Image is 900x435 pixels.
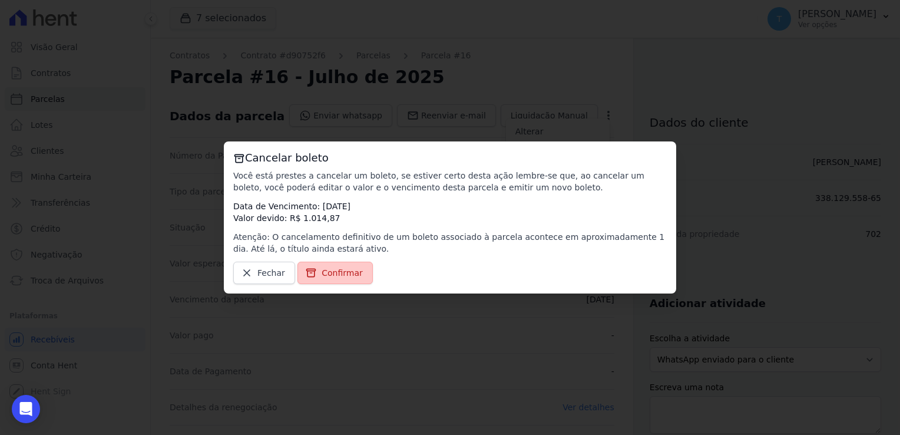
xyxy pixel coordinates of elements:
[257,267,285,279] span: Fechar
[233,200,667,224] p: Data de Vencimento: [DATE] Valor devido: R$ 1.014,87
[12,395,40,423] div: Open Intercom Messenger
[233,151,667,165] h3: Cancelar boleto
[297,262,373,284] a: Confirmar
[233,170,667,193] p: Você está prestes a cancelar um boleto, se estiver certo desta ação lembre-se que, ao cancelar um...
[233,262,295,284] a: Fechar
[233,231,667,255] p: Atenção: O cancelamento definitivo de um boleto associado à parcela acontece em aproximadamente 1...
[322,267,363,279] span: Confirmar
